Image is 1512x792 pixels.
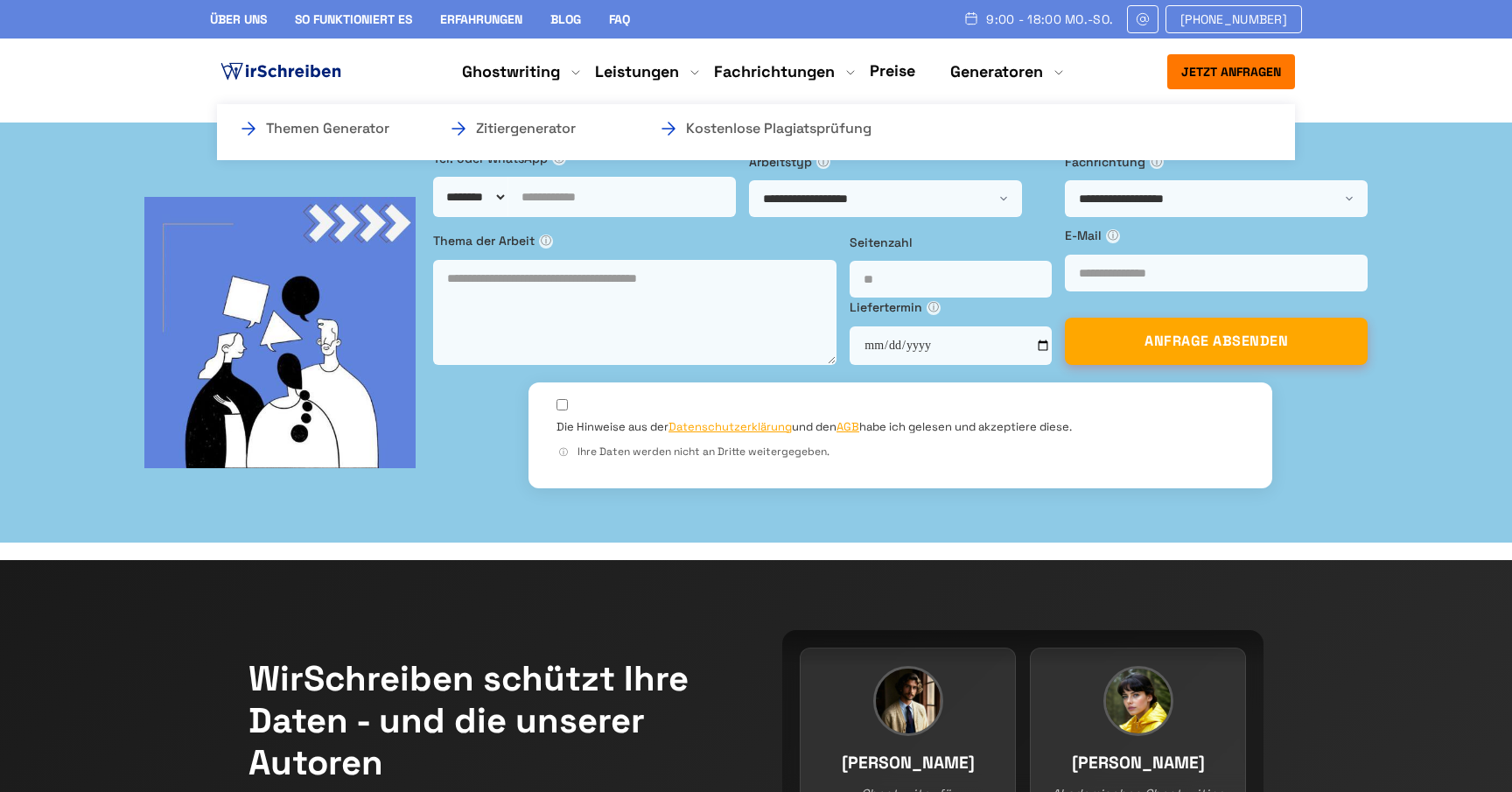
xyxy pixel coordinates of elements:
a: [PHONE_NUMBER] [1165,5,1302,33]
a: Blog [550,11,581,27]
label: Fachrichtung [1065,152,1368,172]
h3: [PERSON_NAME] [818,750,997,777]
h3: [PERSON_NAME] [1048,750,1228,777]
a: AGB [836,419,859,434]
img: Email [1135,12,1151,26]
a: Themen Generator [238,118,413,139]
a: Leistungen [595,61,679,82]
label: Liefertermin [850,298,1052,317]
img: logo ghostwriter-österreich [217,59,345,85]
span: 9:00 - 18:00 Mo.-So. [986,12,1113,26]
img: Schedule [963,11,979,25]
button: ANFRAGE ABSENDEN [1065,318,1368,365]
span: ⓘ [1150,155,1164,169]
label: Die Hinweise aus der und den habe ich gelesen und akzeptiere diese. [556,419,1072,435]
div: Ihre Daten werden nicht an Dritte weitergegeben. [556,444,1244,460]
a: Generatoren [950,61,1043,82]
a: Fachrichtungen [714,61,835,82]
span: ⓘ [1106,229,1120,243]
span: ⓘ [552,151,566,165]
a: Ghostwriting [462,61,560,82]
span: ⓘ [556,445,570,459]
label: E-Mail [1065,226,1368,245]
span: ⓘ [927,301,941,315]
a: Zitiergenerator [448,118,623,139]
span: ⓘ [816,155,830,169]
img: bg [144,197,416,468]
button: Jetzt anfragen [1167,54,1295,89]
a: So funktioniert es [295,11,412,27]
a: Kostenlose Plagiatsprüfung [658,118,833,139]
a: FAQ [609,11,630,27]
a: Erfahrungen [440,11,522,27]
a: Über uns [210,11,267,27]
label: Arbeitstyp [749,152,1052,172]
label: Seitenzahl [850,233,1052,252]
a: Datenschutzerklärung [668,419,792,434]
a: Preise [870,60,915,81]
span: [PHONE_NUMBER] [1180,12,1287,26]
label: Thema der Arbeit [433,231,836,250]
span: ⓘ [539,235,553,249]
h2: WirSchreiben schützt Ihre Daten - und die unserer Autoren [248,658,730,784]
